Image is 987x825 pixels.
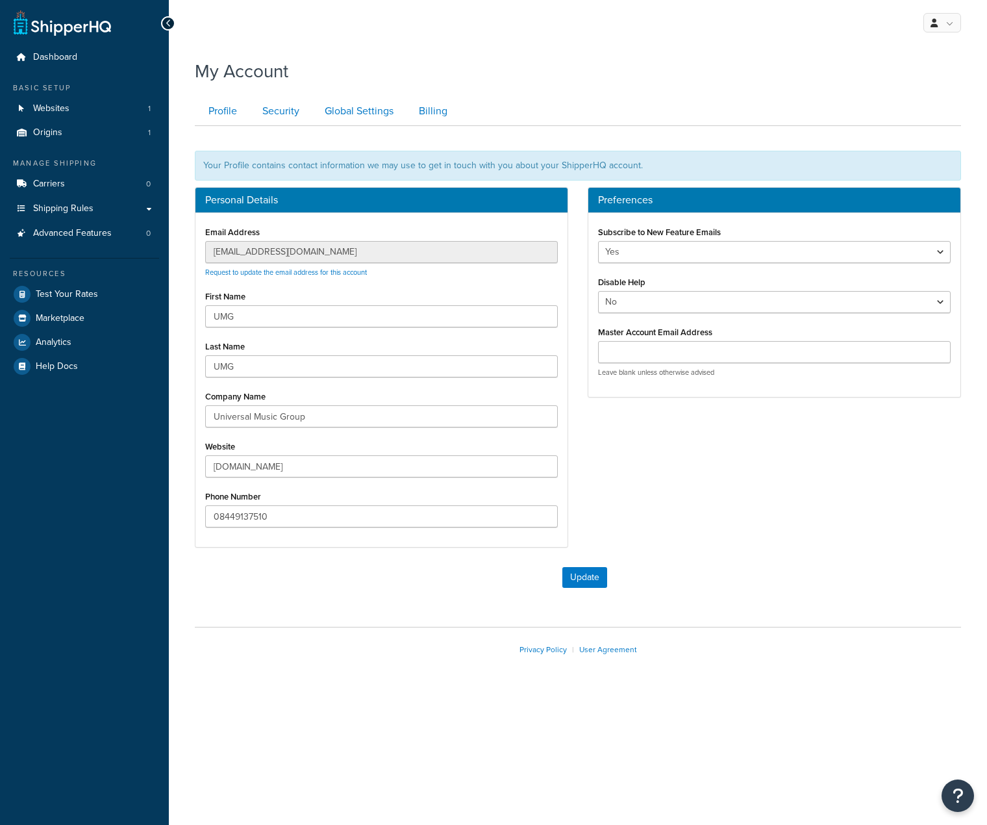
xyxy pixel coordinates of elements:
[572,644,574,655] span: |
[33,103,69,114] span: Websites
[10,331,159,354] a: Analytics
[519,644,567,655] a: Privacy Policy
[311,97,404,126] a: Global Settings
[205,442,235,451] label: Website
[598,194,951,206] h3: Preferences
[10,222,159,246] li: Advanced Features
[598,327,712,337] label: Master Account Email Address
[942,780,974,812] button: Open Resource Center
[195,97,247,126] a: Profile
[10,268,159,279] div: Resources
[10,307,159,330] a: Marketplace
[205,492,261,501] label: Phone Number
[33,203,94,214] span: Shipping Rules
[10,197,159,221] a: Shipping Rules
[249,97,310,126] a: Security
[205,267,367,277] a: Request to update the email address for this account
[148,127,151,138] span: 1
[33,127,62,138] span: Origins
[10,172,159,196] a: Carriers 0
[36,361,78,372] span: Help Docs
[205,194,558,206] h3: Personal Details
[10,121,159,145] li: Origins
[598,227,721,237] label: Subscribe to New Feature Emails
[33,228,112,239] span: Advanced Features
[195,58,288,84] h1: My Account
[205,227,260,237] label: Email Address
[205,392,266,401] label: Company Name
[10,222,159,246] a: Advanced Features 0
[10,45,159,70] a: Dashboard
[598,368,951,377] p: Leave blank unless otherwise advised
[205,342,245,351] label: Last Name
[405,97,458,126] a: Billing
[10,172,159,196] li: Carriers
[10,121,159,145] a: Origins 1
[10,97,159,121] li: Websites
[10,97,159,121] a: Websites 1
[33,179,65,190] span: Carriers
[10,158,159,169] div: Manage Shipping
[36,289,98,300] span: Test Your Rates
[14,10,111,36] a: ShipperHQ Home
[195,151,961,181] div: Your Profile contains contact information we may use to get in touch with you about your ShipperH...
[10,82,159,94] div: Basic Setup
[146,179,151,190] span: 0
[36,337,71,348] span: Analytics
[148,103,151,114] span: 1
[33,52,77,63] span: Dashboard
[10,355,159,378] a: Help Docs
[598,277,645,287] label: Disable Help
[205,292,245,301] label: First Name
[146,228,151,239] span: 0
[579,644,637,655] a: User Agreement
[36,313,84,324] span: Marketplace
[562,567,607,588] button: Update
[10,283,159,306] a: Test Your Rates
